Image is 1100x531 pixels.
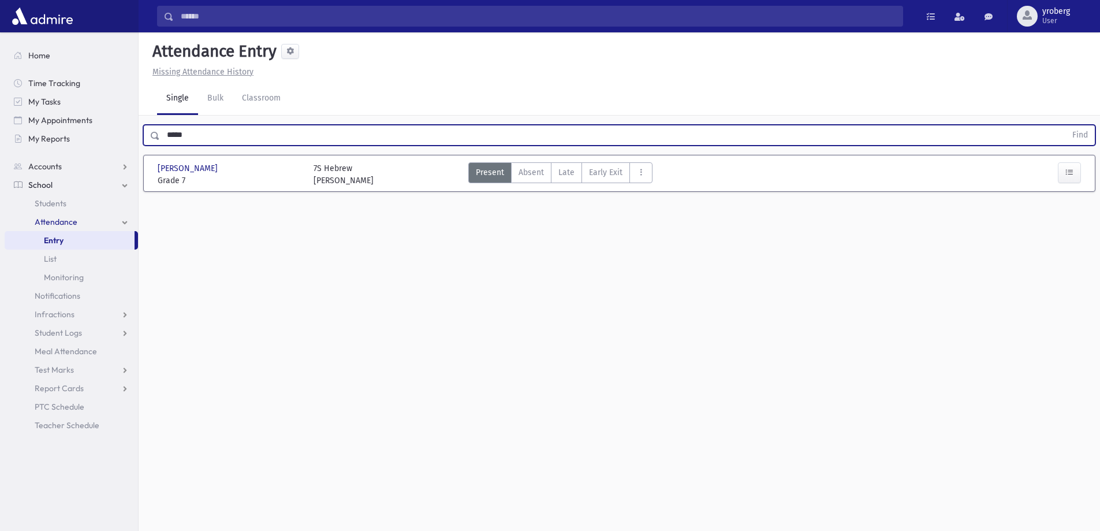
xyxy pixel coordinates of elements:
a: School [5,176,138,194]
a: Accounts [5,157,138,176]
a: Test Marks [5,361,138,379]
img: AdmirePro [9,5,76,28]
span: Notifications [35,291,80,301]
a: Home [5,46,138,65]
span: PTC Schedule [35,402,84,412]
span: Students [35,198,66,209]
a: Student Logs [5,324,138,342]
span: Home [28,50,50,61]
a: Notifications [5,287,138,305]
span: Absent [519,166,544,179]
div: 7S Hebrew [PERSON_NAME] [314,162,374,187]
a: Classroom [233,83,290,115]
span: yroberg [1042,7,1070,16]
a: Monitoring [5,268,138,287]
a: Report Cards [5,379,138,398]
a: Meal Attendance [5,342,138,361]
a: Bulk [198,83,233,115]
u: Missing Attendance History [152,67,253,77]
span: Teacher Schedule [35,420,99,430]
a: PTC Schedule [5,398,138,416]
a: My Tasks [5,92,138,111]
a: Students [5,194,138,213]
span: My Reports [28,133,70,144]
span: Early Exit [589,166,622,179]
span: User [1042,16,1070,25]
a: My Reports [5,129,138,148]
h5: Attendance Entry [148,42,277,61]
span: List [44,254,57,264]
a: Single [157,83,198,115]
span: Time Tracking [28,78,80,88]
a: Teacher Schedule [5,416,138,435]
span: Grade 7 [158,174,302,187]
span: Report Cards [35,383,84,393]
span: My Appointments [28,115,92,125]
a: Entry [5,231,135,250]
span: Late [558,166,575,179]
span: My Tasks [28,96,61,107]
a: My Appointments [5,111,138,129]
span: Monitoring [44,272,84,283]
span: Entry [44,235,64,246]
span: [PERSON_NAME] [158,162,220,174]
div: AttTypes [468,162,652,187]
a: Missing Attendance History [148,67,253,77]
span: Infractions [35,309,74,320]
input: Search [174,6,903,27]
a: List [5,250,138,268]
button: Find [1065,125,1095,145]
span: Present [476,166,504,179]
span: Student Logs [35,328,82,338]
a: Infractions [5,305,138,324]
a: Time Tracking [5,74,138,92]
span: School [28,180,53,190]
span: Accounts [28,161,62,172]
a: Attendance [5,213,138,231]
span: Test Marks [35,365,74,375]
span: Attendance [35,217,77,227]
span: Meal Attendance [35,346,97,357]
